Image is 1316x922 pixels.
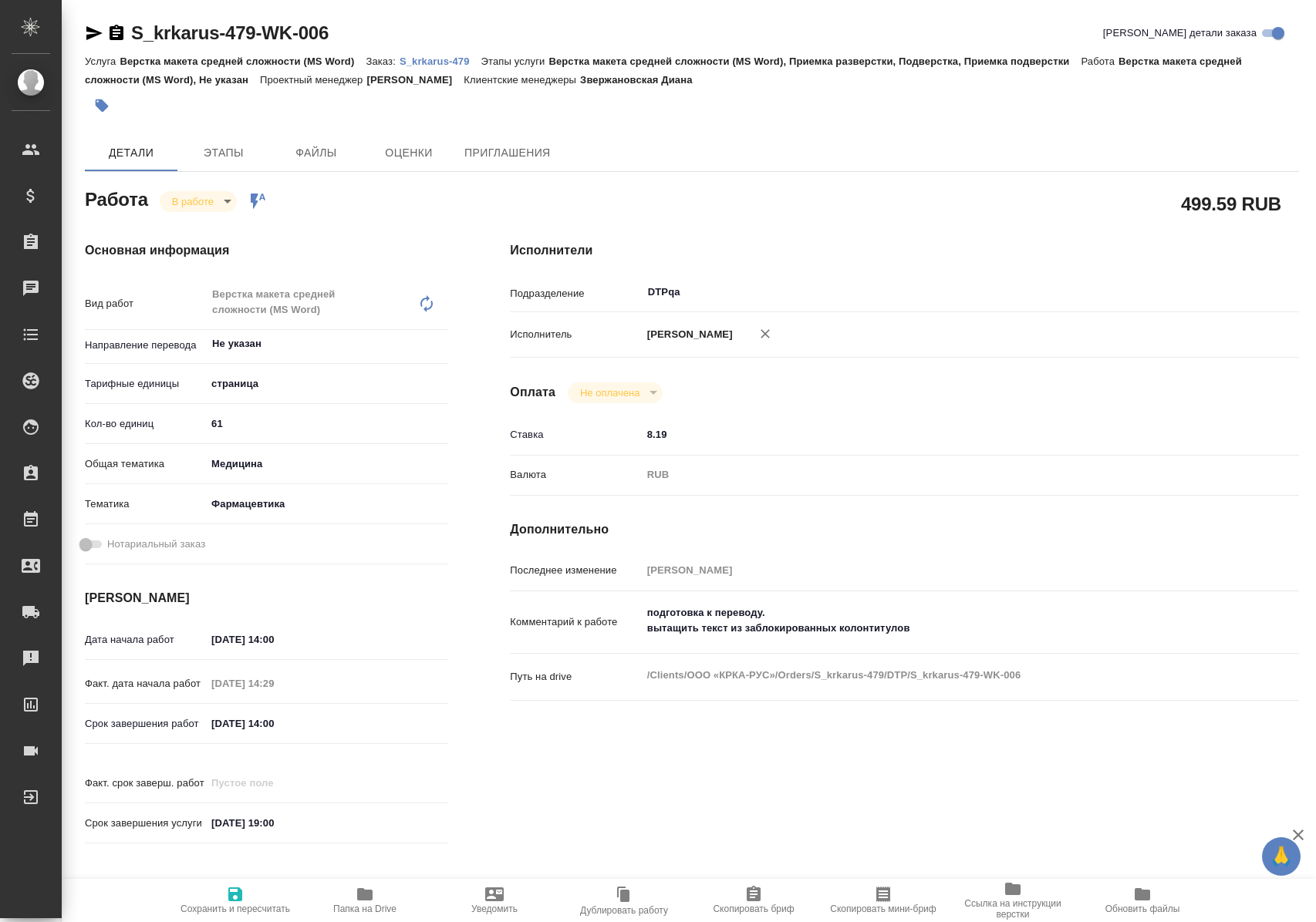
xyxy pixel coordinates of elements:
p: Проектный менеджер [260,74,366,86]
button: Open [1225,291,1228,294]
span: Папка на Drive [333,903,396,914]
span: Этапы [187,143,261,163]
div: страница [206,371,448,397]
input: ✎ Введи что-нибудь [206,712,341,735]
p: Путь на drive [510,669,641,685]
button: Папка на Drive [300,879,430,922]
p: Этапы услуги [481,56,549,67]
p: Звержановская Диана [580,74,704,86]
p: S_krkarus-479 [400,56,481,67]
p: Последнее изменение [510,563,641,578]
p: Заказ: [366,56,399,67]
h2: Работа [85,184,148,212]
button: Удалить исполнителя [748,317,782,351]
h2: 499.59 RUB [1181,190,1281,217]
p: Вид работ [85,296,206,311]
button: Скопировать бриф [689,879,818,922]
button: Скопировать ссылку [107,24,126,42]
div: Фармацевтика [206,491,448,517]
button: Уведомить [430,879,559,922]
h4: [PERSON_NAME] [85,589,448,607]
p: Тематика [85,496,206,512]
span: Уведомить [471,903,518,914]
p: Комментарий к работе [510,614,641,630]
input: ✎ Введи что-нибудь [206,812,341,834]
p: Валюта [510,467,641,483]
p: Услуга [85,56,120,67]
p: Исполнитель [510,327,641,342]
p: [PERSON_NAME] [642,327,733,342]
button: Добавить тэг [85,89,119,123]
p: Срок завершения работ [85,716,206,732]
span: Файлы [279,143,353,163]
span: Оценки [372,143,446,163]
button: Обновить файлы [1078,879,1207,922]
input: Пустое поле [642,559,1233,581]
input: ✎ Введи что-нибудь [206,628,341,651]
span: Обновить файлы [1105,903,1180,914]
p: Факт. дата начала работ [85,676,206,691]
span: Ссылка на инструкции верстки [957,898,1068,920]
span: Сохранить и пересчитать [181,903,290,914]
div: Медицина [206,451,448,477]
span: [PERSON_NAME] детали заказа [1103,25,1257,41]
p: Верстка макета средней сложности (MS Word) [120,56,366,67]
p: Срок завершения услуги [85,816,206,831]
h4: Оплата [510,383,555,402]
span: Скопировать мини-бриф [830,903,936,914]
p: Клиентские менеджеры [464,74,580,86]
div: В работе [568,382,663,403]
p: Ставка [510,427,641,442]
p: Общая тематика [85,456,206,472]
h4: Дополнительно [510,520,1299,539]
button: 🙏 [1262,837,1301,876]
input: ✎ Введи что-нибудь [206,412,448,435]
a: S_krkarus-479-WK-006 [131,22,329,43]
textarea: /Clients/ООО «КРКА-РУС»/Orders/S_krkarus-479/DTP/S_krkarus-479-WK-006 [642,662,1233,688]
p: Тарифные единицы [85,376,206,392]
div: В работе [160,191,237,212]
button: Скопировать мини-бриф [818,879,948,922]
a: S_krkarus-479 [400,54,481,67]
p: Кол-во единиц [85,416,206,432]
span: Скопировать бриф [713,903,794,914]
div: RUB [642,462,1233,488]
button: Open [440,342,443,345]
p: Направление перевода [85,338,206,353]
p: Подразделение [510,286,641,301]
button: Не оплачена [575,386,644,399]
span: 🙏 [1268,840,1294,873]
button: Сохранить и пересчитать [170,879,300,922]
p: Работа [1081,56,1119,67]
h4: Основная информация [85,241,448,260]
span: Нотариальный заказ [107,537,205,552]
button: Скопировать ссылку для ЯМессенджера [85,24,103,42]
p: [PERSON_NAME] [366,74,464,86]
input: Пустое поле [206,672,341,695]
span: Дублировать работу [580,905,668,916]
textarea: подготовка к переводу. вытащить текст из заблокированных колонтитулов [642,600,1233,641]
p: Верстка макета средней сложности (MS Word), Приемка разверстки, Подверстка, Приемка подверстки [548,56,1081,67]
button: Дублировать работу [559,879,689,922]
p: Дата начала работ [85,632,206,648]
span: Приглашения [464,143,551,163]
span: Детали [94,143,168,163]
p: Факт. срок заверш. работ [85,776,206,791]
input: Пустое поле [206,772,341,794]
h4: Исполнители [510,241,1299,260]
button: Ссылка на инструкции верстки [948,879,1078,922]
button: В работе [167,195,218,208]
input: ✎ Введи что-нибудь [642,423,1233,446]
